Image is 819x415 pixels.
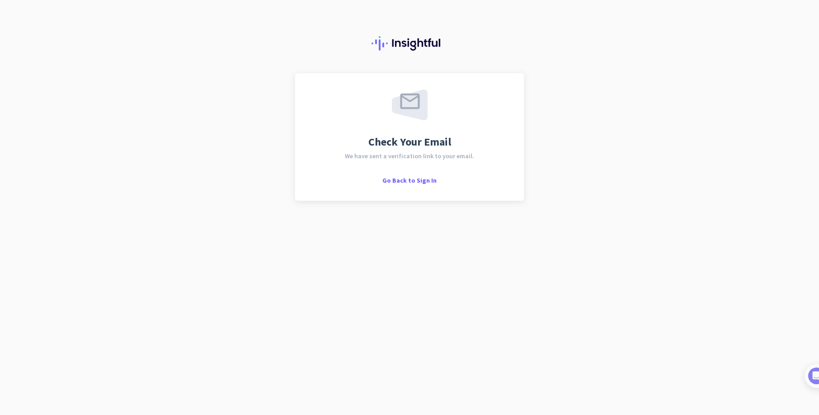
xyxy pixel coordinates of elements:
span: Check Your Email [368,137,451,147]
img: email-sent [392,90,428,120]
span: Go Back to Sign In [382,176,437,184]
img: Insightful [371,36,448,51]
span: We have sent a verification link to your email. [345,153,474,159]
